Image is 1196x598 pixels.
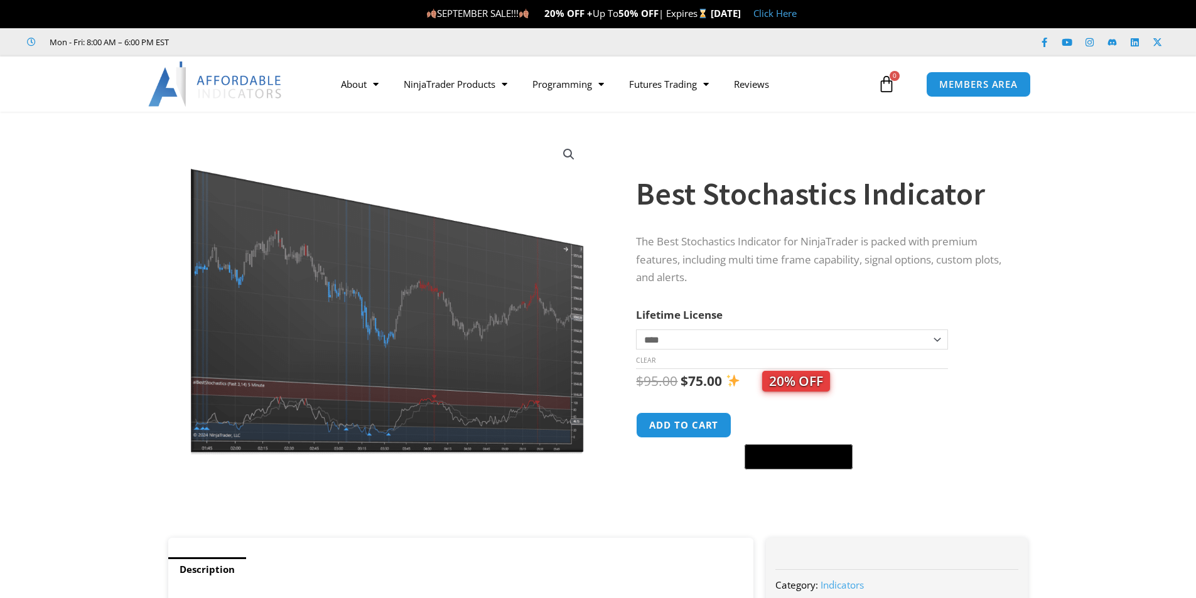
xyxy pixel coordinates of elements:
a: Description [168,557,246,582]
iframe: Secure express checkout frame [742,410,855,440]
img: ⌛ [698,9,708,18]
a: Reviews [721,70,782,99]
strong: [DATE] [711,7,741,19]
a: Programming [520,70,617,99]
nav: Menu [328,70,875,99]
a: Futures Trading [617,70,721,99]
span: 20% OFF [762,371,830,392]
label: Lifetime License [636,307,723,322]
a: NinjaTrader Products [391,70,520,99]
img: ✨ [726,374,740,387]
strong: 50% OFF [618,7,659,19]
img: LogoAI | Affordable Indicators – NinjaTrader [148,61,283,107]
span: $ [681,372,688,390]
iframe: PayPal Message 1 [636,477,1003,488]
img: 🍂 [519,9,529,18]
a: 0 [859,66,914,102]
a: Clear options [636,356,655,365]
bdi: 75.00 [681,372,722,390]
iframe: Customer reviews powered by Trustpilot [186,36,375,48]
a: View full-screen image gallery [558,143,580,166]
h1: Best Stochastics Indicator [636,172,1003,216]
span: The Best Stochastics Indicator for NinjaTrader is packed with premium features, including multi t... [636,234,1001,285]
strong: 20% OFF + [544,7,593,19]
button: Buy with GPay [745,444,853,469]
a: Indicators [821,579,864,591]
span: $ [636,372,644,390]
span: SEPTEMBER SALE!!! Up To | Expires [426,7,711,19]
button: Add to cart [636,412,731,438]
img: 🍂 [427,9,436,18]
a: Click Here [753,7,797,19]
bdi: 95.00 [636,372,677,390]
img: Best Stochastics | Affordable Indicators – NinjaTrader [186,134,590,456]
span: MEMBERS AREA [939,80,1018,89]
a: About [328,70,391,99]
span: Category: [775,579,818,591]
a: MEMBERS AREA [926,72,1031,97]
span: 0 [890,71,900,81]
span: Mon - Fri: 8:00 AM – 6:00 PM EST [46,35,169,50]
